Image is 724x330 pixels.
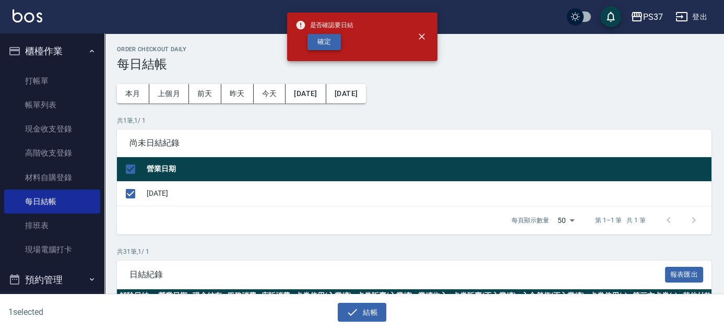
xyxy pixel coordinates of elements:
button: PS37 [626,6,667,28]
th: 卡券使用(-) [587,289,630,303]
button: 確定 [307,34,341,50]
a: 每日結帳 [4,190,100,214]
p: 第 1–1 筆 共 1 筆 [595,216,646,225]
th: 服務消費 [224,289,259,303]
td: [DATE] [144,181,711,206]
a: 帳單列表 [4,93,100,117]
th: 現金結存 [190,289,224,303]
th: 解除日結 [117,289,156,303]
th: 店販消費 [258,289,293,303]
div: 50 [553,206,578,234]
button: save [600,6,621,27]
th: 營業日期 [144,157,711,182]
span: 尚未日結紀錄 [129,138,699,148]
th: 卡券販賣(不入業績) [450,289,519,303]
a: 報表匯出 [665,269,704,279]
a: 打帳單 [4,69,100,93]
a: 材料自購登錄 [4,166,100,190]
h2: Order checkout daily [117,46,711,53]
p: 每頁顯示數量 [512,216,549,225]
button: 登出 [671,7,711,27]
h6: 1 selected [8,305,179,319]
a: 現金收支登錄 [4,117,100,141]
button: 結帳 [338,303,386,322]
a: 現場電腦打卡 [4,238,100,262]
button: 昨天 [221,84,254,103]
button: 前天 [189,84,221,103]
th: 第三方卡券(-) [630,289,680,303]
p: 共 31 筆, 1 / 1 [117,247,711,256]
th: 卡券使用(入業績) [293,289,354,303]
button: [DATE] [286,84,326,103]
button: 預約管理 [4,266,100,293]
th: 業績收入 [416,289,450,303]
a: 排班表 [4,214,100,238]
span: 是否確認要日結 [295,20,354,30]
th: 入金儲值(不入業績) [519,289,588,303]
p: 共 1 筆, 1 / 1 [117,116,711,125]
th: 營業日期 [156,289,190,303]
button: 今天 [254,84,286,103]
a: 高階收支登錄 [4,141,100,165]
div: PS37 [643,10,663,23]
button: [DATE] [326,84,366,103]
img: Logo [13,9,42,22]
button: 櫃檯作業 [4,38,100,65]
button: 本月 [117,84,149,103]
button: 報表匯出 [665,267,704,283]
button: 上個月 [149,84,189,103]
th: 卡券販賣(入業績) [354,289,416,303]
span: 日結紀錄 [129,269,665,280]
button: close [410,25,433,48]
h3: 每日結帳 [117,57,711,72]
